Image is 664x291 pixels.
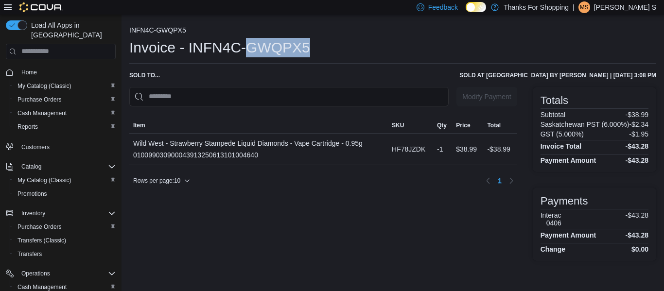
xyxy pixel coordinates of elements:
[541,120,629,128] h6: Saskatchewan PST (6.000%)
[129,71,160,79] div: Sold to ...
[459,71,656,79] h6: Sold at [GEOGRAPHIC_DATA] by [PERSON_NAME] | [DATE] 3:08 PM
[14,235,70,246] a: Transfers (Classic)
[17,207,116,219] span: Inventory
[541,211,561,219] h6: Interac
[17,161,116,172] span: Catalog
[14,121,116,133] span: Reports
[506,175,517,187] button: Next page
[498,176,502,186] span: 1
[483,139,517,159] div: -$38.99
[573,1,575,13] p: |
[578,1,590,13] div: Meade S
[14,94,66,105] a: Purchase Orders
[129,38,310,57] h1: Invoice - INFN4C-GWQPX5
[17,161,45,172] button: Catalog
[10,106,120,120] button: Cash Management
[546,219,561,227] h6: 0406
[21,209,45,217] span: Inventory
[14,188,116,200] span: Promotions
[14,80,75,92] a: My Catalog (Classic)
[14,107,116,119] span: Cash Management
[17,237,66,244] span: Transfers (Classic)
[433,118,452,133] button: Qty
[10,120,120,134] button: Reports
[129,175,194,187] button: Rows per page:10
[466,2,486,12] input: Dark Mode
[129,118,388,133] button: Item
[17,96,62,103] span: Purchase Orders
[631,245,648,253] h4: $0.00
[14,221,116,233] span: Purchase Orders
[452,139,483,159] div: $38.99
[17,176,71,184] span: My Catalog (Classic)
[541,130,584,138] h6: GST (5.000%)
[17,250,42,258] span: Transfers
[14,235,116,246] span: Transfers (Classic)
[541,111,565,119] h6: Subtotal
[494,173,506,188] ul: Pagination for table: MemoryTable from EuiInMemoryTable
[129,26,186,34] button: INFN4C-GWQPX5
[626,211,648,227] p: -$43.28
[17,82,71,90] span: My Catalog (Classic)
[17,67,41,78] a: Home
[504,1,569,13] p: Thanks For Shopping
[452,118,483,133] button: Price
[2,206,120,220] button: Inventory
[10,93,120,106] button: Purchase Orders
[14,248,116,260] span: Transfers
[14,174,75,186] a: My Catalog (Classic)
[483,118,517,133] button: Total
[17,140,116,153] span: Customers
[456,121,470,129] span: Price
[14,121,42,133] a: Reports
[626,231,648,239] h4: -$43.28
[629,120,648,128] p: -$2.34
[129,87,449,106] input: This is a search bar. As you type, the results lower in the page will automatically filter.
[14,188,51,200] a: Promotions
[437,121,447,129] span: Qty
[541,231,596,239] h4: Payment Amount
[2,267,120,280] button: Operations
[482,175,494,187] button: Previous page
[14,248,46,260] a: Transfers
[466,12,466,13] span: Dark Mode
[17,190,47,198] span: Promotions
[14,221,66,233] a: Purchase Orders
[433,139,452,159] div: -1
[456,87,517,106] button: Modify Payment
[428,2,458,12] span: Feedback
[27,20,116,40] span: Load All Apps in [GEOGRAPHIC_DATA]
[541,95,568,106] h3: Totals
[626,142,648,150] h4: -$43.28
[392,143,425,155] span: HF78JZDK
[14,107,70,119] a: Cash Management
[10,234,120,247] button: Transfers (Classic)
[10,187,120,201] button: Promotions
[21,143,50,151] span: Customers
[17,268,54,279] button: Operations
[133,137,363,161] div: Wild West - Strawberry Stampede Liquid Diamonds - Vape Cartridge - 0.95g 010099030900043913250613...
[629,130,648,138] p: -$1.95
[21,270,50,277] span: Operations
[14,94,116,105] span: Purchase Orders
[2,139,120,154] button: Customers
[21,68,37,76] span: Home
[17,141,53,153] a: Customers
[487,121,501,129] span: Total
[626,111,648,119] p: -$38.99
[594,1,656,13] p: [PERSON_NAME] S
[17,223,62,231] span: Purchase Orders
[14,80,116,92] span: My Catalog (Classic)
[580,1,589,13] span: MS
[17,268,116,279] span: Operations
[541,142,582,150] h4: Invoice Total
[392,121,404,129] span: SKU
[21,163,41,171] span: Catalog
[133,121,145,129] span: Item
[129,26,656,36] nav: An example of EuiBreadcrumbs
[17,123,38,131] span: Reports
[2,160,120,173] button: Catalog
[10,79,120,93] button: My Catalog (Classic)
[10,173,120,187] button: My Catalog (Classic)
[14,174,116,186] span: My Catalog (Classic)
